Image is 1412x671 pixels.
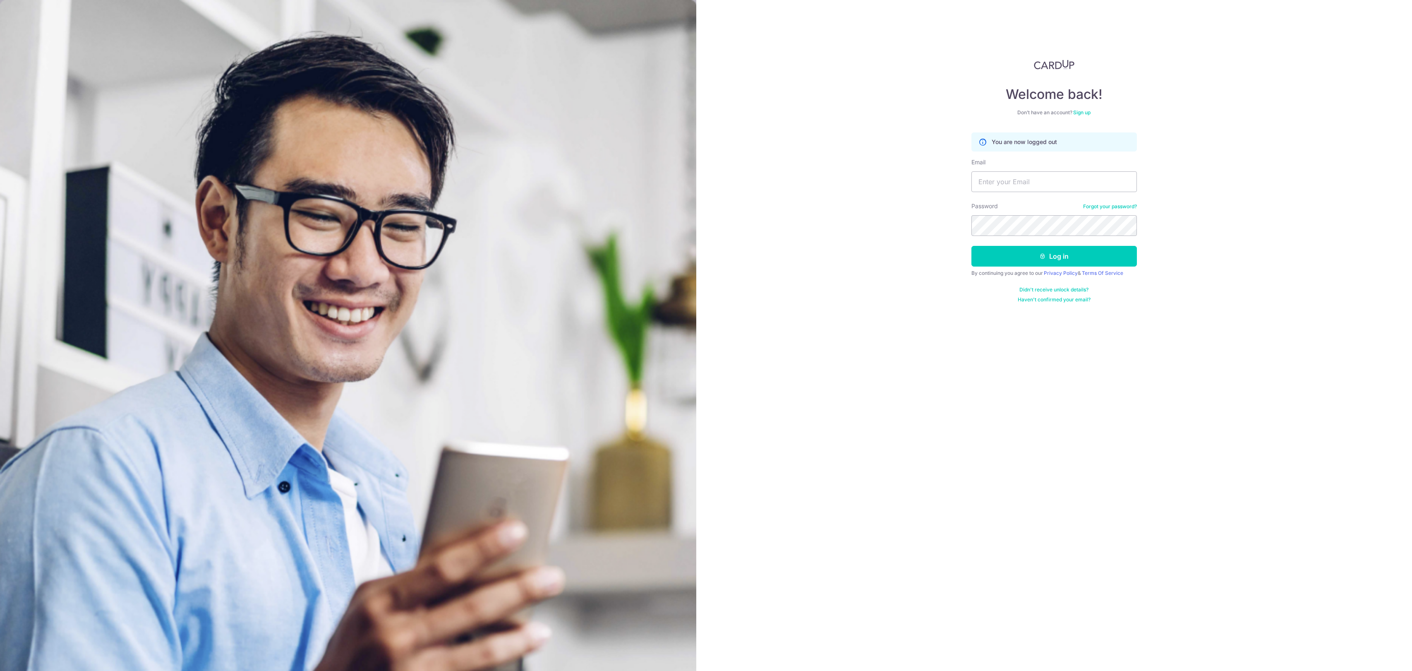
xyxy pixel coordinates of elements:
[971,109,1137,116] div: Don’t have an account?
[1082,270,1123,276] a: Terms Of Service
[1073,109,1091,115] a: Sign up
[1044,270,1078,276] a: Privacy Policy
[1019,286,1088,293] a: Didn't receive unlock details?
[971,171,1137,192] input: Enter your Email
[1083,203,1137,210] a: Forgot your password?
[971,246,1137,267] button: Log in
[971,158,985,166] label: Email
[971,270,1137,277] div: By continuing you agree to our &
[1018,296,1091,303] a: Haven't confirmed your email?
[971,86,1137,103] h4: Welcome back!
[971,202,998,210] label: Password
[992,138,1057,146] p: You are now logged out
[1034,60,1074,70] img: CardUp Logo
